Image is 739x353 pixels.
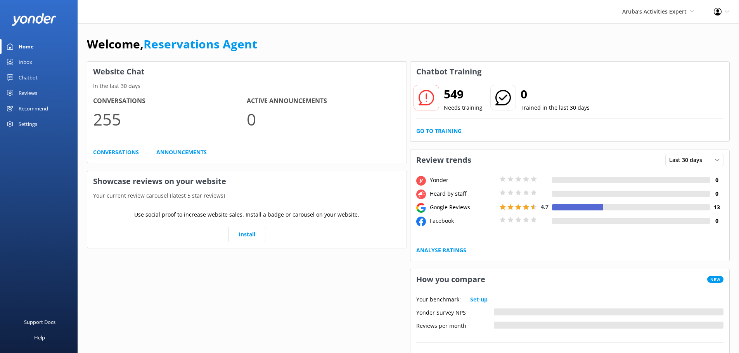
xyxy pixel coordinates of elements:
h4: Active Announcements [247,96,400,106]
div: Reviews per month [416,322,494,329]
div: Help [34,330,45,345]
span: Last 30 days [669,156,707,164]
div: Heard by staff [428,189,498,198]
h2: 549 [444,85,483,103]
div: Home [19,39,34,54]
div: Google Reviews [428,203,498,212]
p: In the last 30 days [87,82,407,90]
div: Settings [19,116,37,132]
div: Yonder Survey NPS [416,308,494,315]
a: Install [228,227,265,242]
div: Support Docs [24,314,55,330]
h3: Showcase reviews on your website [87,171,407,191]
h4: Conversations [93,96,247,106]
h4: 0 [710,176,723,184]
p: Needs training [444,103,483,112]
p: Trained in the last 30 days [521,103,590,112]
a: Analyse Ratings [416,246,466,255]
p: Your current review carousel (latest 5 star reviews) [87,191,407,200]
a: Go to Training [416,127,462,135]
a: Conversations [93,148,139,157]
h3: How you compare [410,269,491,289]
h4: 13 [710,203,723,212]
img: yonder-white-logo.png [12,13,56,26]
div: Reviews [19,85,37,101]
a: Announcements [156,148,207,157]
a: Set-up [470,295,488,304]
div: Recommend [19,101,48,116]
a: Reservations Agent [144,36,257,52]
span: New [707,276,723,283]
div: Chatbot [19,70,38,85]
p: Use social proof to increase website sales. Install a badge or carousel on your website. [134,210,359,219]
span: Aruba's Activities Expert [622,8,687,15]
h4: 0 [710,217,723,225]
h1: Welcome, [87,35,257,53]
div: Facebook [428,217,498,225]
div: Inbox [19,54,32,70]
span: 4.7 [541,203,549,210]
h3: Review trends [410,150,477,170]
p: 255 [93,106,247,132]
h3: Website Chat [87,62,407,82]
h4: 0 [710,189,723,198]
h2: 0 [521,85,590,103]
h3: Chatbot Training [410,62,487,82]
p: 0 [247,106,400,132]
div: Yonder [428,176,498,184]
p: Your benchmark: [416,295,461,304]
